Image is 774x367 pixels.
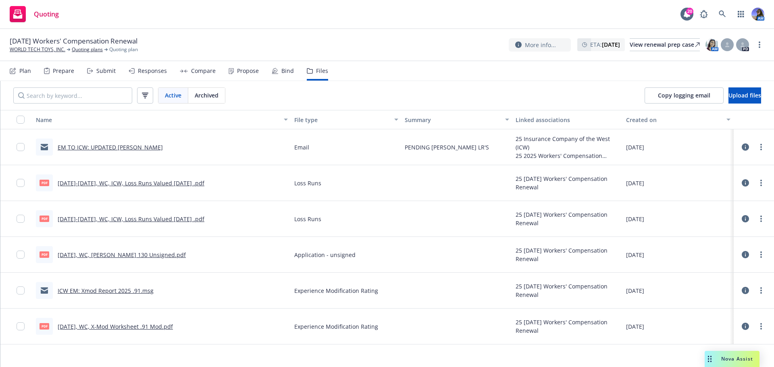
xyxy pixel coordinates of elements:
span: Active [165,91,181,100]
strong: [DATE] [602,41,620,48]
a: ICW EM: Xmod Report 2025 .91.msg [58,287,154,294]
button: Upload files [728,87,761,104]
div: Files [316,68,328,74]
span: ETA : [590,40,620,49]
span: [DATE] [626,286,644,295]
span: Experience Modification Rating [294,322,378,331]
div: Linked associations [516,116,620,124]
button: Created on [623,110,734,129]
div: 25 [DATE] Workers' Compensation Renewal [516,282,620,299]
input: Toggle Row Selected [17,179,25,187]
input: Toggle Row Selected [17,143,25,151]
div: 25 [DATE] Workers' Compensation Renewal [516,318,620,335]
div: File type [294,116,390,124]
span: pdf [40,216,49,222]
div: Submit [96,68,116,74]
button: Copy logging email [645,87,724,104]
div: Compare [191,68,216,74]
a: [DATE]-[DATE], WC, ICW, Loss Runs Valued [DATE] .pdf [58,215,204,223]
span: pdf [40,251,49,257]
span: Loss Runs [294,215,321,223]
input: Toggle Row Selected [17,251,25,259]
span: [DATE] [626,322,644,331]
div: 25 2025 Workers' Compensation [516,151,620,160]
span: Nova Assist [721,355,753,362]
div: Prepare [53,68,74,74]
div: 25 [DATE] Workers' Compensation Renewal [516,174,620,191]
a: Switch app [733,6,749,22]
a: more [756,286,766,295]
span: Quoting [34,11,59,17]
a: [DATE]-[DATE], WC, ICW, Loss Runs Valued [DATE] .pdf [58,179,204,187]
a: more [755,40,764,50]
span: Quoting plan [109,46,138,53]
div: Propose [237,68,259,74]
span: [DATE] [626,251,644,259]
span: More info... [525,41,556,49]
a: Quoting plans [72,46,103,53]
div: Name [36,116,279,124]
span: [DATE] Workers' Compensation Renewal [10,36,137,46]
button: Summary [402,110,512,129]
span: Copy logging email [658,91,710,99]
input: Toggle Row Selected [17,215,25,223]
a: View renewal prep case [630,38,700,51]
img: photo [705,38,718,51]
span: Upload files [728,91,761,99]
input: Toggle Row Selected [17,322,25,330]
div: Bind [281,68,294,74]
a: more [756,178,766,188]
button: Nova Assist [705,351,759,367]
span: pdf [40,180,49,186]
span: Loss Runs [294,179,321,187]
input: Search by keyword... [13,87,132,104]
span: [DATE] [626,179,644,187]
span: [DATE] [626,143,644,151]
span: pdf [40,323,49,329]
a: more [756,321,766,331]
span: Application - unsigned [294,251,356,259]
a: [DATE], WC, X-Mod Worksheet .91 Mod.pdf [58,323,173,330]
div: View renewal prep case [630,39,700,51]
a: EM TO ICW: UPDATED [PERSON_NAME] [58,143,163,151]
a: more [756,250,766,259]
div: 25 Insurance Company of the West (ICW) [516,135,620,151]
span: Email [294,143,309,151]
div: Plan [19,68,31,74]
div: Summary [405,116,500,124]
button: Linked associations [512,110,623,129]
div: 25 [DATE] Workers' Compensation Renewal [516,246,620,263]
span: [DATE] [626,215,644,223]
button: More info... [509,38,571,52]
div: Responses [138,68,167,74]
span: Archived [195,91,218,100]
button: File type [291,110,402,129]
span: Experience Modification Rating [294,286,378,295]
img: photo [751,8,764,21]
a: more [756,142,766,152]
span: PENDING [PERSON_NAME] LR'S [405,143,489,151]
a: [DATE], WC, [PERSON_NAME] 130 Unsigned.pdf [58,251,186,259]
input: Toggle Row Selected [17,286,25,294]
a: Search [714,6,730,22]
a: WORLD TECH TOYS, INC. [10,46,65,53]
div: 20 [686,8,693,15]
a: Report a Bug [696,6,712,22]
input: Select all [17,116,25,124]
a: more [756,214,766,224]
div: Created on [626,116,722,124]
a: Quoting [6,3,62,25]
div: Drag to move [705,351,715,367]
button: Name [33,110,291,129]
div: 25 [DATE] Workers' Compensation Renewal [516,210,620,227]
